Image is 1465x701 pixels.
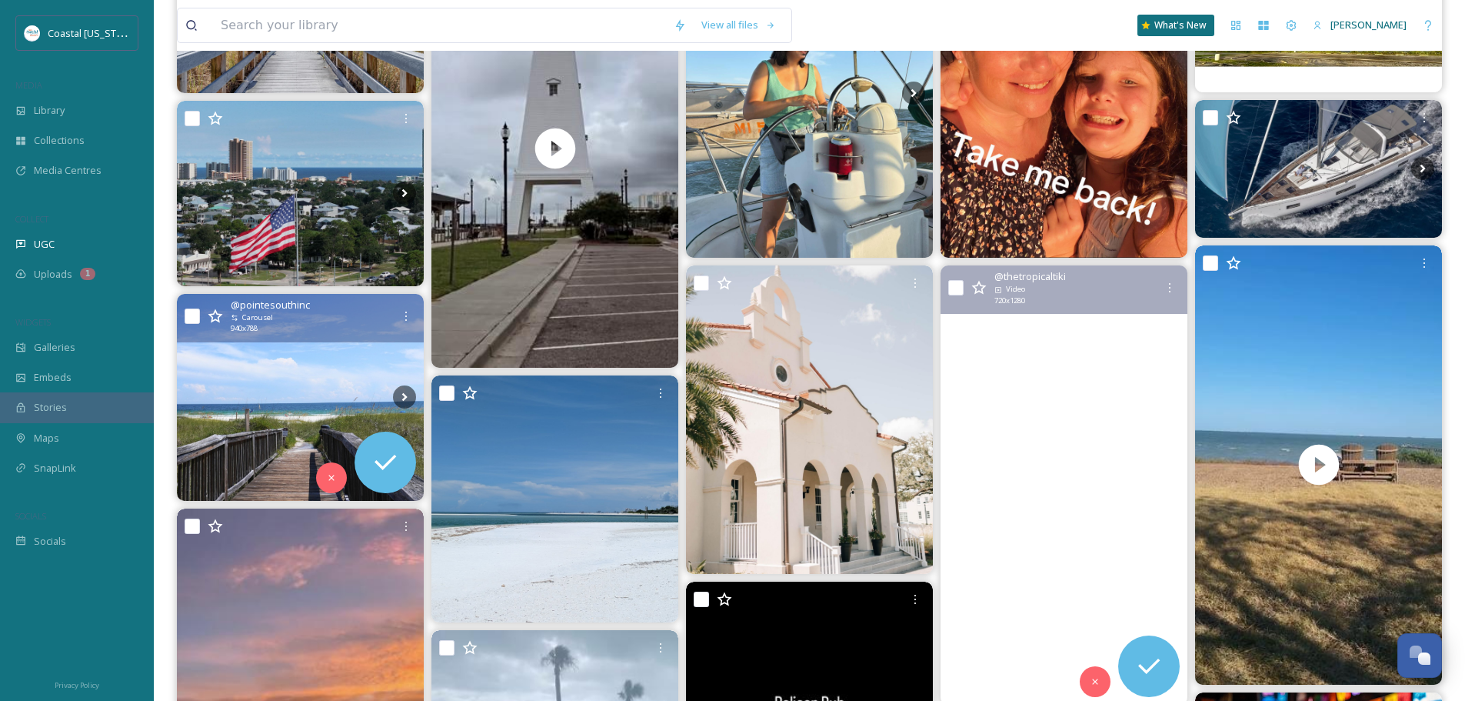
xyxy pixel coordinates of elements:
span: Socials [34,534,66,549]
span: 940 x 788 [231,323,258,334]
img: 🌊🏖 We're ready for this rain to slow down so we can get back to THIS! #BeachLife #GulfCoast [177,294,424,501]
span: 720 x 1280 [994,295,1025,306]
span: Carousel [242,312,273,323]
span: COLLECT [15,213,48,225]
span: Library [34,103,65,118]
span: [PERSON_NAME] [1330,18,1407,32]
span: Uploads [34,267,72,282]
span: Media Centres [34,163,102,178]
a: [PERSON_NAME] [1305,10,1414,40]
span: SnapLink [34,461,76,476]
img: 🇺🇸☀️ What a great afternoon it turned out to be — hard to believe we had flooding this morning! R... [177,101,424,286]
span: Coastal [US_STATE] [48,25,136,40]
span: Stories [34,400,67,415]
div: 1 [80,268,95,280]
video: highlight #thecounty #gulfcoast [1195,245,1442,685]
span: @ pointesouthinc [231,298,310,312]
a: What's New [1137,15,1214,36]
a: View all files [694,10,784,40]
input: Search your library [213,8,666,42]
img: download%20%281%29.jpeg [25,25,40,41]
img: My happy place #lovelife #lovefl #sunshinestate #boatlife #blueskies #vacation #relax #islandtime... [431,376,678,623]
span: SOCIALS [15,510,46,522]
button: Open Chat [1397,633,1442,678]
span: Video [1006,284,1025,295]
img: thumbnail [1195,245,1442,685]
span: Maps [34,431,59,446]
img: Centennial Plaza: your beautiful and historic backdrop for your wedding day! centennialplazams.co... [686,265,933,574]
img: Set sail with Murray Yacht Sales ⛵🐳 #MurrayYachtSales #YachtLife #BoatLife #YachtStyle #GulfCoast... [1195,100,1442,238]
span: Galleries [34,340,75,355]
span: Collections [34,133,85,148]
span: UGC [34,237,55,252]
a: Privacy Policy [55,675,99,693]
span: Embeds [34,370,72,385]
span: MEDIA [15,79,42,91]
span: WIDGETS [15,316,51,328]
span: @ thetropicaltiki [994,269,1066,284]
span: Privacy Policy [55,680,99,690]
